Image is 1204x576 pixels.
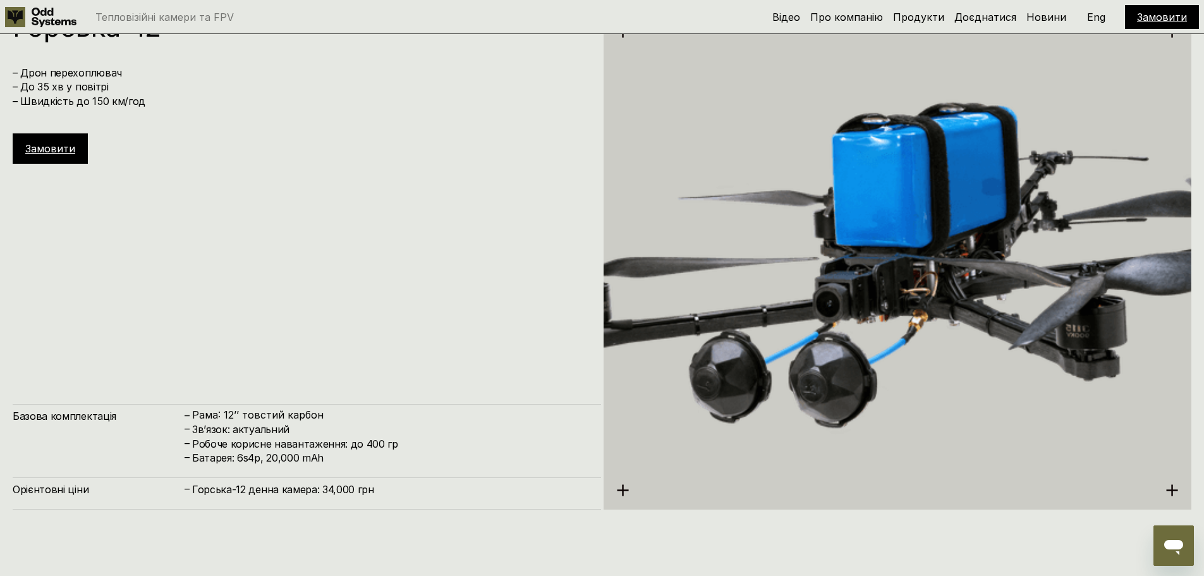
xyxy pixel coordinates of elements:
[185,436,190,450] h4: –
[192,451,588,465] h4: Батарея: 6s4p, 20,000 mAh
[954,11,1016,23] a: Доєднатися
[1026,11,1066,23] a: Новини
[1087,12,1105,22] p: Eng
[192,437,588,451] h4: Робоче корисне навантаження: до 400 гр
[893,11,944,23] a: Продукти
[13,482,183,496] h4: Орієнтовні ціни
[185,408,190,422] h4: –
[810,11,883,23] a: Про компанію
[13,66,588,108] h4: – Дрон перехоплювач – До 35 хв у повітрі – Швидкість до 150 км/год
[95,12,234,22] p: Тепловізійні камери та FPV
[1137,11,1187,23] a: Замовити
[772,11,800,23] a: Відео
[185,482,190,496] h4: –
[185,450,190,464] h4: –
[1153,525,1194,566] iframe: Кнопка для запуску вікна повідомлень, розмова триває
[192,409,588,421] p: Рама: 12’’ товстий карбон
[185,422,190,436] h4: –
[192,422,588,436] h4: Зв’язок: актуальний
[13,13,588,40] h1: Горська-12
[13,409,183,423] h4: Базова комплектація
[192,482,588,496] h4: Горська-12 денна камера: 34,000 грн
[25,142,75,155] a: Замовити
